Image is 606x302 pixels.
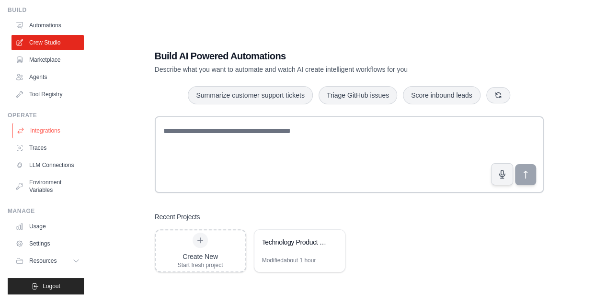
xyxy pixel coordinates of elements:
div: Modified about 1 hour [262,257,316,264]
span: Resources [29,257,57,265]
button: Logout [8,278,84,294]
div: Manage [8,207,84,215]
a: Agents [11,69,84,85]
a: Automations [11,18,84,33]
div: Create New [178,252,223,261]
button: Click to speak your automation idea [491,163,513,185]
div: Build [8,6,84,14]
h3: Recent Projects [155,212,200,222]
a: Environment Variables [11,175,84,198]
button: Triage GitHub issues [319,86,397,104]
div: Operate [8,112,84,119]
iframe: Chat Widget [558,256,606,302]
span: Logout [43,282,60,290]
a: Tool Registry [11,87,84,102]
button: Resources [11,253,84,268]
button: Summarize customer support tickets [188,86,312,104]
a: Traces [11,140,84,156]
a: Crew Studio [11,35,84,50]
a: Settings [11,236,84,251]
a: LLM Connections [11,157,84,173]
div: Start fresh project [178,261,223,269]
button: Get new suggestions [486,87,510,103]
p: Describe what you want to automate and watch AI create intelligent workflows for you [155,65,477,74]
a: Usage [11,219,84,234]
div: Technology Product Research Automation [262,237,328,247]
a: Marketplace [11,52,84,67]
button: Score inbound leads [403,86,480,104]
h1: Build AI Powered Automations [155,49,477,63]
a: Integrations [12,123,85,138]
